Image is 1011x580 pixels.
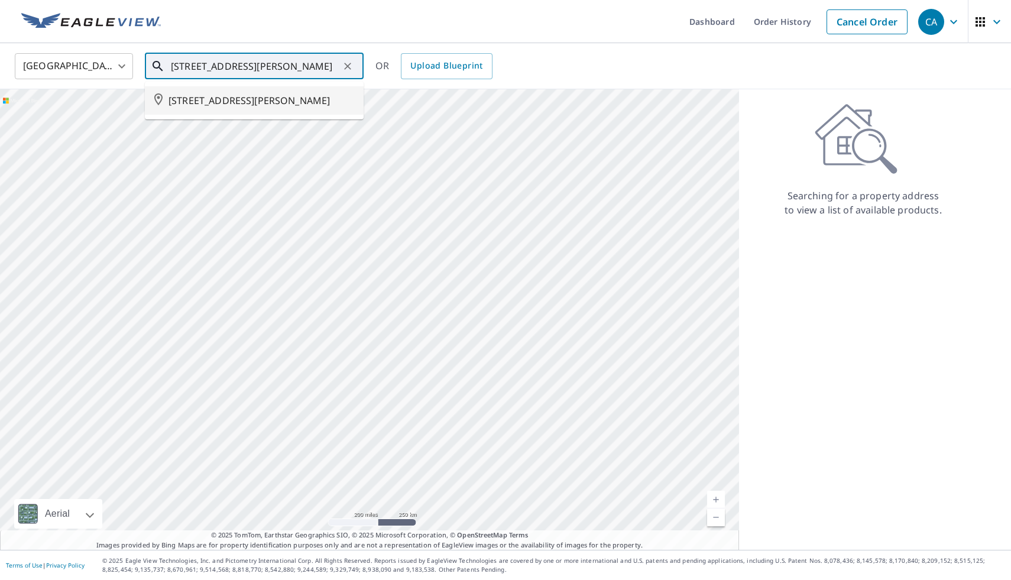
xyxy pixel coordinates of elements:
a: OpenStreetMap [457,530,507,539]
p: Searching for a property address to view a list of available products. [784,189,942,217]
div: CA [918,9,944,35]
div: OR [375,53,492,79]
span: © 2025 TomTom, Earthstar Geographics SIO, © 2025 Microsoft Corporation, © [211,530,529,540]
input: Search by address or latitude-longitude [171,50,339,83]
a: Cancel Order [827,9,908,34]
p: © 2025 Eagle View Technologies, Inc. and Pictometry International Corp. All Rights Reserved. Repo... [102,556,1005,574]
span: Upload Blueprint [410,59,482,73]
div: Aerial [41,499,73,529]
div: [GEOGRAPHIC_DATA] [15,50,133,83]
a: Upload Blueprint [401,53,492,79]
a: Terms of Use [6,561,43,569]
a: Privacy Policy [46,561,85,569]
a: Terms [509,530,529,539]
a: Current Level 5, Zoom In [707,491,725,508]
button: Clear [339,58,356,74]
a: Current Level 5, Zoom Out [707,508,725,526]
span: [STREET_ADDRESS][PERSON_NAME] [168,93,354,108]
img: EV Logo [21,13,161,31]
p: | [6,562,85,569]
div: Aerial [14,499,102,529]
